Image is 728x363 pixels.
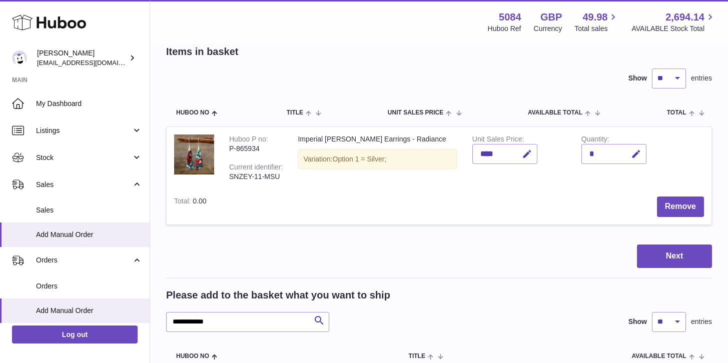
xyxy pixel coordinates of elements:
div: Current identifier [229,163,283,173]
span: Stock [36,153,132,162]
span: 0.00 [193,197,206,205]
span: Orders [36,281,142,291]
span: Total [667,109,686,116]
label: Show [628,317,647,326]
span: Sales [36,180,132,189]
button: Next [637,244,712,268]
span: AVAILABLE Total [528,109,582,116]
label: Show [628,73,647,83]
div: [PERSON_NAME] [37,48,127,67]
span: Sales [36,205,142,215]
label: Unit Sales Price [472,135,524,145]
span: Huboo no [176,109,209,116]
span: [EMAIL_ADDRESS][DOMAIN_NAME] [37,58,147,66]
span: Orders [36,255,132,265]
span: My Dashboard [36,99,142,108]
label: Total [174,197,193,207]
h2: Items in basket [166,45,239,58]
span: Unit Sales Price [388,109,443,116]
h2: Please add to the basket what you want to ship [166,288,390,302]
img: Imperial Jasper Zeya Earrings - Radiance [174,134,214,174]
a: 2,694.14 AVAILABLE Stock Total [631,10,716,33]
span: 49.98 [582,10,607,24]
a: Log out [12,325,138,343]
div: Huboo P no [229,135,268,145]
div: P-865934 [229,144,283,153]
div: Currency [534,24,562,33]
span: Total sales [574,24,619,33]
span: Add Manual Order [36,230,142,239]
span: entries [691,317,712,326]
a: 49.98 Total sales [574,10,619,33]
img: konstantinosmouratidis@hotmail.com [12,50,27,65]
button: Remove [657,196,704,217]
span: Huboo no [176,353,209,359]
span: 2,694.14 [665,10,704,24]
span: Title [287,109,303,116]
span: Option 1 = Silver; [333,155,387,163]
div: SNZEY-11-MSU [229,172,283,181]
strong: 5084 [499,10,521,24]
span: Title [409,353,425,359]
div: Variation: [298,149,457,169]
span: entries [691,73,712,83]
span: Add Manual Order [36,306,142,315]
strong: GBP [540,10,562,24]
div: Huboo Ref [488,24,521,33]
label: Quantity [581,135,609,145]
td: Imperial [PERSON_NAME] Earrings - Radiance [290,127,464,189]
span: AVAILABLE Stock Total [631,24,716,33]
span: AVAILABLE Total [632,353,686,359]
span: Listings [36,126,132,135]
